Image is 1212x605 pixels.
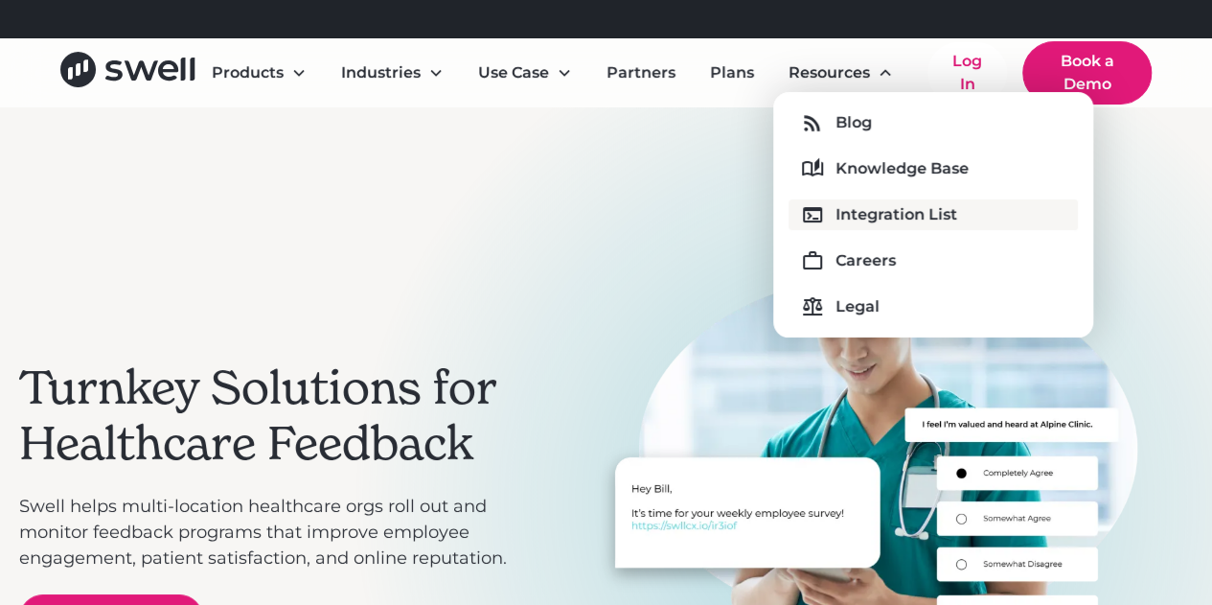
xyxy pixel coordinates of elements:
nav: Resources [773,92,1093,337]
a: Legal [789,291,1078,322]
div: Legal [835,295,880,318]
a: Book a Demo [1022,41,1152,105]
a: Integration List [789,199,1078,230]
div: Products [212,61,284,84]
div: Products [196,54,322,92]
a: Log In [927,42,1007,104]
p: Swell helps multi-location healthcare orgs roll out and monitor feedback programs that improve em... [19,494,514,571]
div: Industries [341,61,421,84]
h2: Turnkey Solutions for Healthcare Feedback [19,361,514,471]
div: Resources [789,61,870,84]
div: Blog [835,111,872,134]
div: Resources [773,54,908,92]
a: Blog [789,107,1078,138]
a: Knowledge Base [789,153,1078,184]
iframe: Chat Widget [884,398,1212,605]
a: home [60,52,195,94]
div: Use Case [463,54,587,92]
div: Industries [326,54,459,92]
div: Careers [835,249,896,272]
div: Knowledge Base [835,157,969,180]
a: Partners [591,54,691,92]
div: Integration List [835,203,957,226]
a: Careers [789,245,1078,276]
div: Use Case [478,61,549,84]
a: Plans [695,54,769,92]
